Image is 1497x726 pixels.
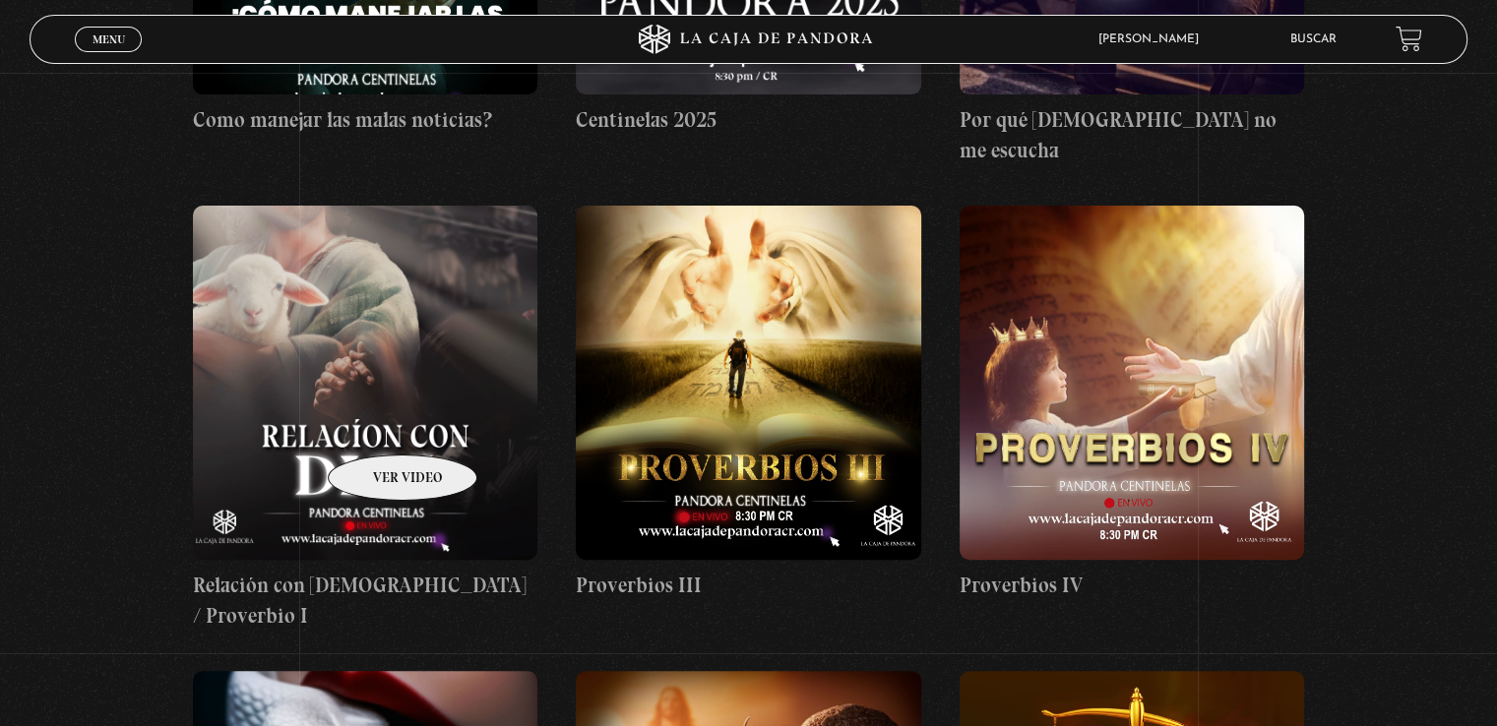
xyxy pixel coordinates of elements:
[93,33,125,45] span: Menu
[960,570,1304,601] h4: Proverbios IV
[576,104,920,136] h4: Centinelas 2025
[960,104,1304,166] h4: Por qué [DEMOGRAPHIC_DATA] no me escucha
[1396,26,1422,52] a: View your shopping cart
[193,570,537,632] h4: Relación con [DEMOGRAPHIC_DATA] / Proverbio I
[193,206,537,632] a: Relación con [DEMOGRAPHIC_DATA] / Proverbio I
[576,570,920,601] h4: Proverbios III
[193,104,537,136] h4: Como manejar las malas noticias?
[576,206,920,601] a: Proverbios III
[1089,33,1218,45] span: [PERSON_NAME]
[86,50,132,64] span: Cerrar
[960,206,1304,601] a: Proverbios IV
[1290,33,1337,45] a: Buscar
